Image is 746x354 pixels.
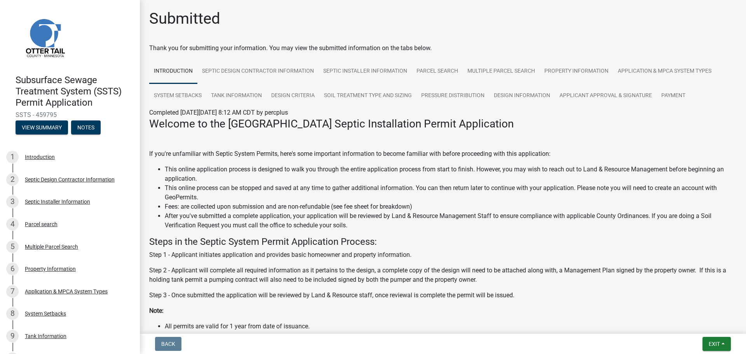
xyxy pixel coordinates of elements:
[16,120,68,134] button: View Summary
[25,244,78,249] div: Multiple Parcel Search
[149,117,737,131] h3: Welcome to the [GEOGRAPHIC_DATA] Septic Installation Permit Application
[25,289,108,294] div: Application & MPCA System Types
[25,311,66,316] div: System Setbacks
[6,241,19,253] div: 5
[165,165,737,183] li: This online application process is designed to walk you through the entire application process fr...
[613,59,716,84] a: Application & MPCA System Types
[149,59,197,84] a: Introduction
[165,202,737,211] li: Fees: are collected upon submission and are non-refundable (see fee sheet for breakdown)
[702,337,731,351] button: Exit
[149,266,737,284] p: Step 2 - Applicant will complete all required information as it pertains to the design, a complet...
[25,199,90,204] div: Septic Installer Information
[149,307,164,314] strong: Note:
[489,84,555,108] a: Design Information
[16,8,74,66] img: Otter Tail County, Minnesota
[149,84,206,108] a: System Setbacks
[155,337,181,351] button: Back
[149,236,737,248] h4: Steps in the Septic System Permit Application Process:
[25,333,66,339] div: Tank Information
[6,263,19,275] div: 6
[71,125,101,131] wm-modal-confirm: Notes
[16,111,124,119] span: SSTS - 459795
[149,149,737,159] p: If you're unfamiliar with Septic System Permits, here's some important information to become fami...
[6,151,19,163] div: 1
[25,221,58,227] div: Parcel search
[6,218,19,230] div: 4
[25,177,115,182] div: Septic Design Contractor Information
[417,84,489,108] a: Pressure Distribution
[149,9,220,28] h1: Submitted
[25,154,55,160] div: Introduction
[540,59,613,84] a: Property Information
[149,291,737,300] p: Step 3 - Once submitted the application will be reviewed by Land & Resource staff, once reviewal ...
[267,84,319,108] a: Design Criteria
[197,59,319,84] a: Septic Design Contractor Information
[709,341,720,347] span: Exit
[6,330,19,342] div: 9
[657,84,690,108] a: Payment
[16,125,68,131] wm-modal-confirm: Summary
[463,59,540,84] a: Multiple Parcel Search
[6,173,19,186] div: 2
[412,59,463,84] a: Parcel search
[6,195,19,208] div: 3
[319,59,412,84] a: Septic Installer Information
[206,84,267,108] a: Tank Information
[149,44,737,53] div: Thank you for submitting your information. You may view the submitted information on the tabs below.
[555,84,657,108] a: Applicant Approval & Signature
[165,322,737,331] li: All permits are valid for 1 year from date of issuance.
[165,183,737,202] li: This online process can be stopped and saved at any time to gather additional information. You ca...
[149,109,288,116] span: Completed [DATE][DATE] 8:12 AM CDT by percplus
[161,341,175,347] span: Back
[25,266,76,272] div: Property Information
[71,120,101,134] button: Notes
[6,307,19,320] div: 8
[6,285,19,298] div: 7
[149,250,737,260] p: Step 1 - Applicant initiates application and provides basic homeowner and property information.
[16,75,134,108] h4: Subsurface Sewage Treatment System (SSTS) Permit Application
[319,84,417,108] a: Soil Treatment Type and Sizing
[165,211,737,230] li: After you've submitted a complete application, your application will be reviewed by Land & Resour...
